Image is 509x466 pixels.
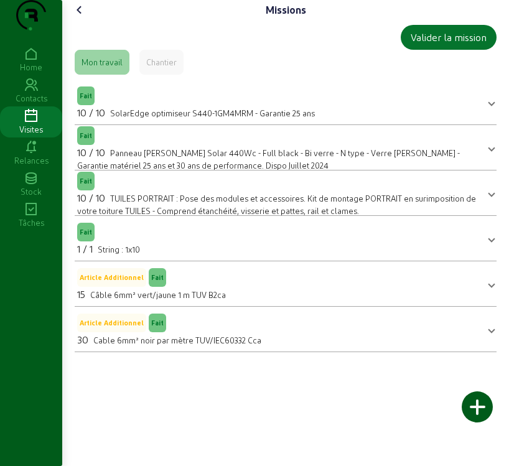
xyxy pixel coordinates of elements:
[151,273,164,282] span: Fait
[80,273,144,282] span: Article Additionnel
[82,57,123,68] div: Mon travail
[80,177,92,185] span: Fait
[401,25,497,50] button: Valider la mission
[77,106,105,118] span: 10 / 10
[77,193,476,215] span: TUILES PORTRAIT : Pose des modules et accessoires. Kit de montage PORTRAIT en surimposition de vo...
[266,2,306,17] div: Missions
[77,333,88,345] span: 30
[80,228,92,236] span: Fait
[151,319,164,327] span: Fait
[98,245,140,254] span: String : 1x10
[93,335,261,345] span: Cable 6mm² noir par mètre TUV/IEC60332 Cca
[80,319,144,327] span: Article Additionnel
[77,146,105,158] span: 10 / 10
[110,108,315,118] span: SolarEdge optimiseur S440-1GM4MRM - Garantie 25 ans
[77,192,105,203] span: 10 / 10
[77,148,460,170] span: Panneau [PERSON_NAME] Solar 440Wc - Full black - Bi verre - N type - Verre [PERSON_NAME] - Garant...
[80,91,92,100] span: Fait
[411,30,487,45] div: Valider la mission
[146,57,177,68] div: Chantier
[90,290,226,299] span: Câble 6mm² vert/jaune 1 m TUV B2ca
[75,175,497,210] mat-expansion-panel-header: Fait10 / 10TUILES PORTRAIT : Pose des modules et accessoires. Kit de montage PORTRAIT en surimpos...
[75,85,497,119] mat-expansion-panel-header: Fait10 / 10SolarEdge optimiseur S440-1GM4MRM - Garantie 25 ans
[75,312,497,347] mat-expansion-panel-header: Article AdditionnelFait30Cable 6mm² noir par mètre TUV/IEC60332 Cca
[77,243,93,254] span: 1 / 1
[75,130,497,165] mat-expansion-panel-header: Fait10 / 10Panneau [PERSON_NAME] Solar 440Wc - Full black - Bi verre - N type - Verre [PERSON_NAM...
[75,221,497,256] mat-expansion-panel-header: Fait1 / 1String : 1x10
[75,266,497,301] mat-expansion-panel-header: Article AdditionnelFait15Câble 6mm² vert/jaune 1 m TUV B2ca
[77,288,85,300] span: 15
[80,131,92,140] span: Fait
